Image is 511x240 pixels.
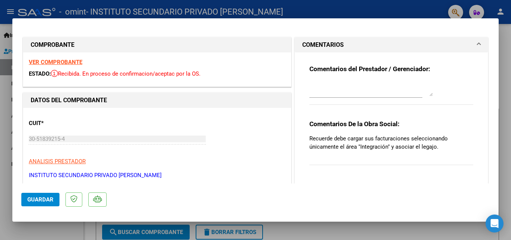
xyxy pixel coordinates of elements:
span: Recibida. En proceso de confirmacion/aceptac por la OS. [51,70,201,77]
span: Guardar [27,196,53,203]
mat-expansion-panel-header: COMENTARIOS [295,37,488,52]
strong: Comentarios De la Obra Social: [309,120,400,128]
a: VER COMPROBANTE [29,59,82,66]
button: Guardar [21,193,59,206]
strong: Comentarios del Prestador / Gerenciador: [309,65,430,73]
span: ANALISIS PRESTADOR [29,158,86,165]
strong: COMPROBANTE [31,41,74,48]
div: COMENTARIOS [295,52,488,185]
span: ESTADO: [29,70,51,77]
div: Open Intercom Messenger [486,215,504,233]
p: CUIT [29,119,106,128]
strong: DATOS DEL COMPROBANTE [31,97,107,104]
p: INSTITUTO SECUNDARIO PRIVADO [PERSON_NAME] [29,171,285,180]
p: Recuerde debe cargar sus facturaciones seleccionando únicamente el área "Integración" y asociar e... [309,134,473,151]
h1: COMENTARIOS [302,40,344,49]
